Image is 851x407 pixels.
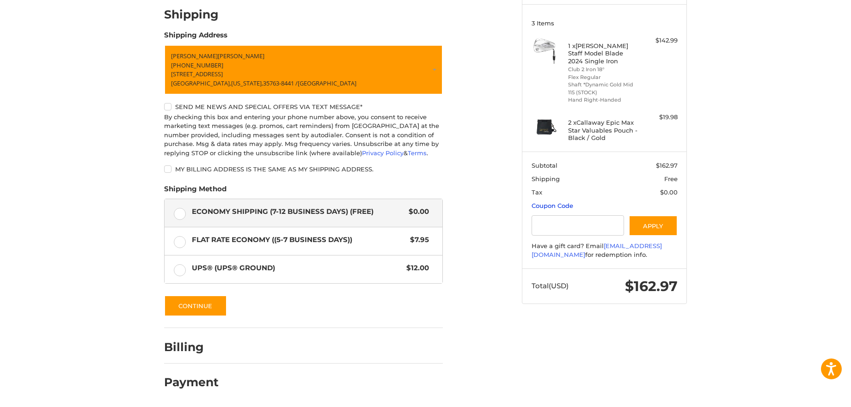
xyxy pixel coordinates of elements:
[171,79,231,87] span: [GEOGRAPHIC_DATA],
[218,52,264,60] span: [PERSON_NAME]
[568,96,639,104] li: Hand Right-Handed
[192,235,406,245] span: Flat Rate Economy ((5-7 Business Days))
[532,19,678,27] h3: 3 Items
[664,175,678,182] span: Free
[164,165,443,173] label: My billing address is the same as my shipping address.
[164,103,443,110] label: Send me news and special offers via text message*
[532,188,542,196] span: Tax
[362,149,404,157] a: Privacy Policy
[171,70,223,78] span: [STREET_ADDRESS]
[532,242,678,260] div: Have a gift card? Email for redemption info.
[532,281,569,290] span: Total (USD)
[164,295,227,316] button: Continue
[568,73,639,81] li: Flex Regular
[298,79,356,87] span: [GEOGRAPHIC_DATA]
[405,235,429,245] span: $7.95
[641,36,678,45] div: $142.99
[164,45,443,95] a: Enter or select a different address
[164,7,219,22] h2: Shipping
[568,81,639,96] li: Shaft *Dynamic Gold Mid 115 (STOCK)
[263,79,298,87] span: 35763-8441 /
[164,375,219,389] h2: Payment
[164,113,443,158] div: By checking this box and entering your phone number above, you consent to receive marketing text ...
[568,42,639,65] h4: 1 x [PERSON_NAME] Staff Model Blade 2024 Single Iron
[231,79,263,87] span: [US_STATE],
[402,263,429,273] span: $12.00
[532,215,624,236] input: Gift Certificate or Coupon Code
[625,278,678,295] span: $162.97
[404,207,429,217] span: $0.00
[656,162,678,169] span: $162.97
[568,66,639,73] li: Club 2 Iron 18°
[192,263,402,273] span: UPS® (UPS® Ground)
[408,149,427,157] a: Terms
[164,184,227,199] legend: Shipping Method
[568,119,639,141] h4: 2 x Callaway Epic Max Star Valuables Pouch - Black / Gold
[192,207,404,217] span: Economy Shipping (7-12 Business Days) (Free)
[164,340,218,354] h2: Billing
[164,30,227,45] legend: Shipping Address
[171,61,223,69] span: [PHONE_NUMBER]
[532,175,560,182] span: Shipping
[629,215,678,236] button: Apply
[532,162,557,169] span: Subtotal
[532,202,573,209] a: Coupon Code
[660,188,678,196] span: $0.00
[171,52,218,60] span: [PERSON_NAME]
[641,113,678,122] div: $19.98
